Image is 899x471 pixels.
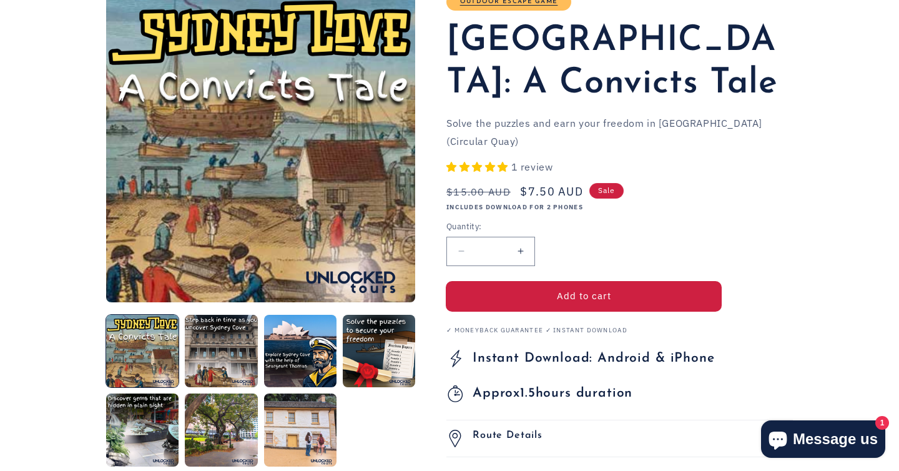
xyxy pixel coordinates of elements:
[473,352,715,365] strong: Instant Download: Android & iPhone
[589,183,624,199] span: Sale
[446,114,793,151] p: Solve the puzzles and earn your freedom in [GEOGRAPHIC_DATA] (Circular Quay)
[473,385,632,402] span: 1.5
[520,183,583,200] span: $7.50 AUD
[446,282,721,311] button: Add to cart
[446,203,583,211] strong: INCLUDES DOWNLOAD FOR 2 PHONES
[264,394,337,466] button: Load image 7 in gallery view
[446,184,511,199] s: $15.00 AUD
[264,315,337,387] button: Load image 3 in gallery view
[511,161,553,173] span: 1 review
[185,315,257,387] button: Load image 2 in gallery view
[106,315,179,387] button: Load image 1 in gallery view
[446,161,511,173] span: 5.00 stars
[757,420,889,461] inbox-online-store-chat: Shopify online store chat
[185,394,257,466] button: Load image 6 in gallery view
[446,221,721,233] label: Quantity:
[446,420,793,457] summary: Route Details
[106,394,179,466] button: Load image 5 in gallery view
[446,20,793,105] h1: [GEOGRAPHIC_DATA]: A Convicts Tale
[446,327,793,334] p: ✓ Moneyback Guarantee ✓ Instant Download
[343,315,415,387] button: Load image 4 in gallery view
[536,387,633,400] strong: hours duration
[473,430,543,447] h2: Route Details
[473,387,520,400] strong: Approx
